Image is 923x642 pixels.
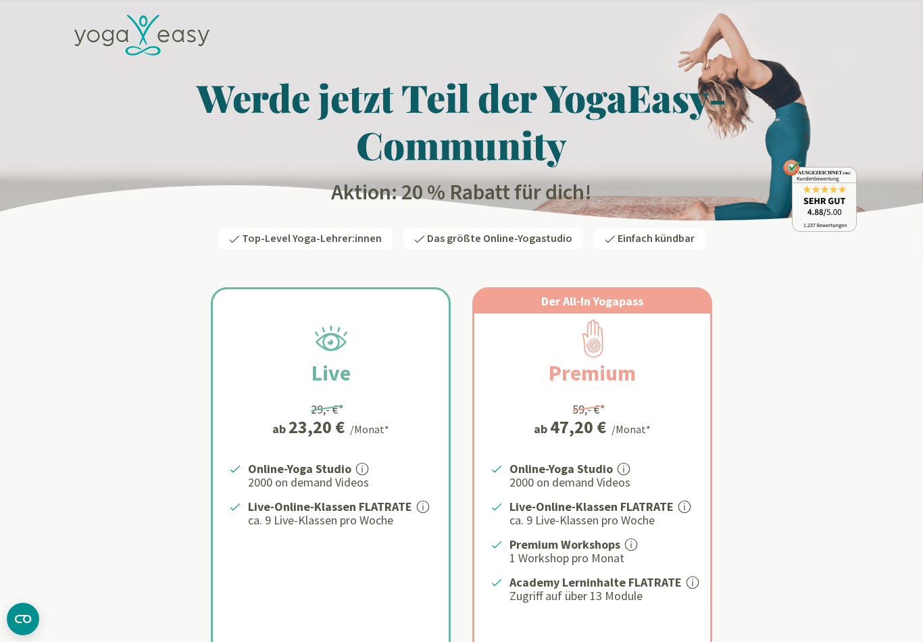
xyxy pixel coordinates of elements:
[509,512,694,528] p: ca. 9 Live-Klassen pro Woche
[289,418,345,436] div: 23,20 €
[311,400,344,418] div: 29,- €*
[427,231,572,246] span: Das größte Online-Yogastudio
[509,574,682,590] strong: Academy Lerninhalte FLATRATE
[248,499,412,514] strong: Live-Online-Klassen FLATRATE
[248,474,432,491] p: 2000 on demand Videos
[279,357,383,389] h2: Live
[618,231,695,246] span: Einfach kündbar
[541,293,643,309] span: Der All-In Yogapass
[612,421,651,437] div: /Monat*
[534,420,550,438] span: ab
[248,461,351,476] strong: Online-Yoga Studio
[509,588,694,604] p: Zugriff auf über 13 Module
[509,537,620,552] strong: Premium Workshops
[550,418,606,436] div: 47,20 €
[509,474,694,491] p: 2000 on demand Videos
[509,461,613,476] strong: Online-Yoga Studio
[248,512,432,528] p: ca. 9 Live-Klassen pro Woche
[242,231,382,246] span: Top-Level Yoga-Lehrer:innen
[350,421,389,437] div: /Monat*
[509,499,674,514] strong: Live-Online-Klassen FLATRATE
[572,400,605,418] div: 59,- €*
[783,159,857,232] img: ausgezeichnet_badge.png
[66,179,857,206] h2: Aktion: 20 % Rabatt für dich!
[66,74,857,168] h1: Werde jetzt Teil der YogaEasy-Community
[7,603,39,635] button: CMP-Widget öffnen
[516,357,668,389] h2: Premium
[509,550,694,566] p: 1 Workshop pro Monat
[272,420,289,438] span: ab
